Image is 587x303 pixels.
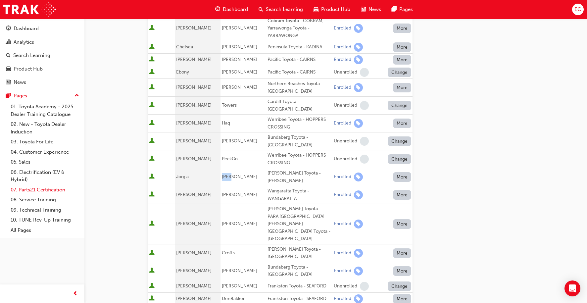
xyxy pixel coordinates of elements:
[321,6,350,13] span: Product Hub
[354,249,363,258] span: learningRecordVerb_ENROLL-icon
[14,92,27,100] div: Pages
[393,219,412,229] button: More
[268,56,331,64] div: Pacific Toyota - CAIRNS
[268,80,331,95] div: Northern Beaches Toyota - [GEOGRAPHIC_DATA]
[149,283,155,289] span: User is active
[334,174,351,180] div: Enrolled
[334,156,357,162] div: Unenrolled
[73,290,78,298] span: prev-icon
[268,116,331,131] div: Werribee Toyota - HOPPERS CROSSING
[149,221,155,227] span: User is active
[222,102,237,108] span: Towers
[354,267,363,276] span: learningRecordVerb_ENROLL-icon
[266,6,303,13] span: Search Learning
[149,84,155,91] span: User is active
[176,138,212,144] span: [PERSON_NAME]
[176,268,212,274] span: [PERSON_NAME]
[334,120,351,126] div: Enrolled
[176,283,212,289] span: [PERSON_NAME]
[3,90,82,102] button: Pages
[393,55,412,65] button: More
[149,102,155,109] span: User is active
[268,98,331,113] div: Cardiff Toyota - [GEOGRAPHIC_DATA]
[572,4,584,15] button: EC
[360,155,369,164] span: learningRecordVerb_NONE-icon
[268,43,331,51] div: Peninsula Toyota - KADINA
[314,5,318,14] span: car-icon
[392,5,397,14] span: pages-icon
[149,25,155,31] span: User is active
[268,246,331,261] div: [PERSON_NAME] Toyota - [GEOGRAPHIC_DATA]
[6,66,11,72] span: car-icon
[356,3,386,16] a: news-iconNews
[564,280,580,296] div: Open Intercom Messenger
[393,248,412,258] button: More
[268,134,331,149] div: Bundaberg Toyota - [GEOGRAPHIC_DATA]
[393,119,412,128] button: More
[176,156,212,162] span: [PERSON_NAME]
[393,24,412,33] button: More
[149,295,155,302] span: User is active
[222,25,257,31] span: [PERSON_NAME]
[3,2,56,17] a: Trak
[215,5,220,14] span: guage-icon
[8,167,82,185] a: 06. Electrification (EV & Hybrid)
[268,205,331,243] div: [PERSON_NAME] Toyota - PARA [GEOGRAPHIC_DATA][PERSON_NAME][GEOGRAPHIC_DATA] Toyota - [GEOGRAPHIC_...
[393,83,412,92] button: More
[149,138,155,144] span: User is active
[360,68,369,77] span: learningRecordVerb_NONE-icon
[334,221,351,227] div: Enrolled
[6,53,11,59] span: search-icon
[6,39,11,45] span: chart-icon
[222,296,245,301] span: DenBakker
[268,17,331,40] div: Cobram Toyota - COBRAM, Yarrawonga Toyota - YARRAWONGA
[8,215,82,225] a: 10. TUNE Rev-Up Training
[6,79,11,85] span: news-icon
[222,221,257,227] span: [PERSON_NAME]
[368,6,381,13] span: News
[222,57,257,62] span: [PERSON_NAME]
[222,120,230,126] span: Haq
[393,190,412,200] button: More
[13,52,50,59] div: Search Learning
[354,173,363,181] span: learningRecordVerb_ENROLL-icon
[268,295,331,303] div: Frankston Toyota - SEAFORD
[176,250,212,256] span: [PERSON_NAME]
[3,76,82,88] a: News
[334,283,357,289] div: Unenrolled
[3,36,82,48] a: Analytics
[176,84,212,90] span: [PERSON_NAME]
[354,24,363,33] span: learningRecordVerb_ENROLL-icon
[308,3,356,16] a: car-iconProduct Hub
[222,268,257,274] span: [PERSON_NAME]
[210,3,253,16] a: guage-iconDashboard
[6,26,11,32] span: guage-icon
[388,101,412,110] button: Change
[149,156,155,162] span: User is active
[222,156,238,162] span: PeckGn
[8,119,82,137] a: 02. New - Toyota Dealer Induction
[354,119,363,128] span: learningRecordVerb_ENROLL-icon
[574,6,581,13] span: EC
[8,195,82,205] a: 08. Service Training
[6,93,11,99] span: pages-icon
[3,49,82,62] a: Search Learning
[176,102,212,108] span: [PERSON_NAME]
[253,3,308,16] a: search-iconSearch Learning
[8,205,82,215] a: 09. Technical Training
[222,69,257,75] span: [PERSON_NAME]
[334,250,351,256] div: Enrolled
[334,102,357,109] div: Unenrolled
[393,172,412,182] button: More
[149,250,155,256] span: User is active
[14,78,26,86] div: News
[354,43,363,52] span: learningRecordVerb_ENROLL-icon
[393,266,412,276] button: More
[268,264,331,278] div: Bundaberg Toyota - [GEOGRAPHIC_DATA]
[268,187,331,202] div: Wangaratta Toyota - WANGARATTA
[334,69,357,76] div: Unenrolled
[354,83,363,92] span: learningRecordVerb_ENROLL-icon
[360,101,369,110] span: learningRecordVerb_NONE-icon
[334,25,351,31] div: Enrolled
